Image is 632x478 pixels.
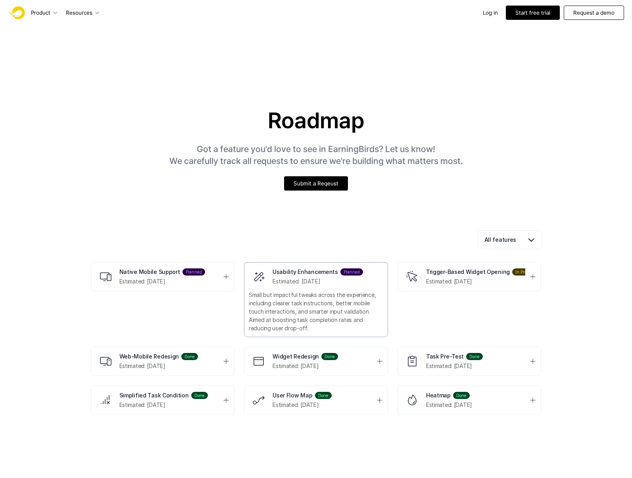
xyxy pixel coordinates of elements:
p: Estimated: [DATE] [119,362,165,370]
h5: Trigger-Based Widget Opening [426,268,510,276]
p: Start free trial [515,9,550,17]
p: Estimated: [DATE] [273,401,319,409]
h6: Done [184,355,195,358]
p: Estimated: [DATE] [426,362,472,370]
h5: Widget Redesign [273,353,319,360]
h5: Native Mobile Support [119,268,180,276]
p: Estimated: [DATE] [273,278,321,285]
p: Estimated: [DATE] [119,401,165,409]
h6: Done [469,355,480,358]
h6: Planned [186,270,202,274]
p: Estimated: [DATE] [119,278,165,285]
h6: Done [194,393,205,397]
a: Start free trial [506,6,560,20]
h6: Done [456,393,467,397]
h5: Web-Mobile Redesign [119,353,179,360]
a: Log in [483,9,498,17]
p: Estimated: [DATE] [426,278,472,285]
h5: User Flow Map [273,391,312,399]
p: Estimated: [DATE] [273,362,319,370]
h6: In Progress [515,270,537,274]
img: Logo [8,3,27,22]
p: Small but impactful tweaks across the experience, including clearer task instructions, better mob... [249,291,383,332]
p: All features [484,237,517,243]
a: Submit a Reqeust [284,176,348,191]
h5: Task Pre-Test [426,353,464,360]
h6: Done [325,355,335,358]
p: Estimated: [DATE] [426,401,472,409]
h5: Usability Enhancements [273,268,338,276]
p: Resources [66,9,92,17]
p: Product [31,9,50,17]
p: Request a demo [573,9,615,17]
p: Submit a Reqeust [294,179,338,187]
h5: Heatmap [426,391,451,399]
h1: Roadmap [12,108,620,133]
p: Got a feature you'd love to see in EarningBirds? Let us know! We carefully track all requests to ... [12,143,620,167]
a: Request a demo [564,6,624,20]
h6: Done [318,393,328,397]
h6: Planned [344,270,360,274]
h5: Simplified Task Condition [119,391,189,399]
